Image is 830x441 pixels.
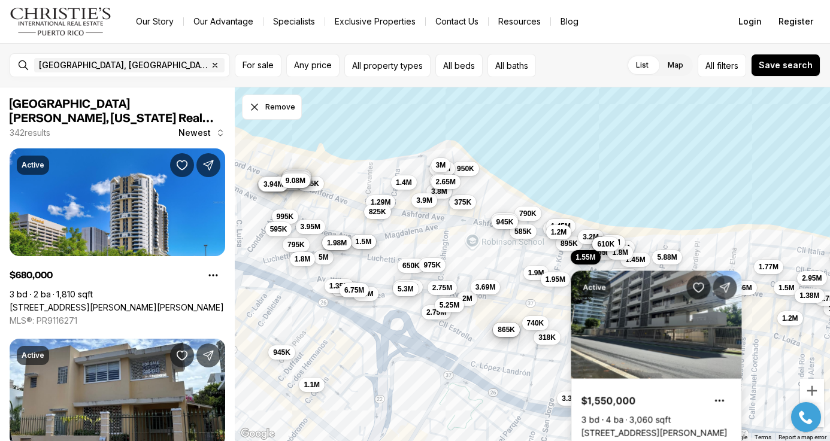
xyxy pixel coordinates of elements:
[561,239,578,248] span: 895K
[522,316,549,330] button: 740K
[364,205,391,219] button: 825K
[436,177,456,187] span: 2.65M
[281,172,311,186] button: 6.08M
[344,54,431,77] button: All property types
[265,222,292,236] button: 595K
[431,175,461,189] button: 2.65M
[393,280,422,294] button: 4.88M
[732,283,752,293] span: 1.56M
[196,153,220,177] button: Share Property
[575,253,595,262] span: 1.55M
[802,273,822,283] span: 2.95M
[428,281,457,295] button: 2.75M
[302,179,319,188] span: 245K
[184,13,263,30] a: Our Advantage
[263,13,325,30] a: Specialists
[281,174,310,188] button: 9.08M
[496,217,514,227] span: 945K
[657,253,677,262] span: 5.88M
[329,281,349,291] span: 1.35M
[419,258,446,272] button: 975K
[259,177,288,191] button: 3.94M
[351,235,377,249] button: 1.5M
[489,13,550,30] a: Resources
[429,162,455,176] button: 3.9M
[551,227,567,237] span: 1.2M
[774,281,799,295] button: 1.5M
[514,206,541,221] button: 790K
[178,128,211,138] span: Newest
[498,325,515,334] span: 865K
[607,245,633,260] button: 1.8M
[283,238,310,252] button: 795K
[777,311,803,326] button: 1.2M
[424,260,441,270] span: 975K
[366,195,395,209] button: 1.29M
[299,378,325,392] button: 1.1M
[322,236,352,250] button: 1.98M
[10,7,112,36] img: logo
[612,248,628,257] span: 1.8M
[528,268,544,278] span: 1.9M
[778,17,813,26] span: Register
[10,302,224,313] a: 120 CARLOS F. CHARDON ST #1804S, SAN JUAN PR, 00918
[171,121,232,145] button: Newest
[287,240,305,250] span: 795K
[487,54,536,77] button: All baths
[652,250,681,264] button: 5.88M
[281,173,310,187] button: 5.65M
[297,177,324,191] button: 245K
[430,174,450,188] button: 3M
[426,308,446,317] span: 2.75M
[340,283,369,297] button: 6.75M
[462,294,472,303] span: 2M
[457,164,474,174] span: 950K
[458,291,477,306] button: 2M
[759,60,813,70] span: Save search
[583,232,599,242] span: 3.2M
[454,197,471,207] span: 375K
[10,128,50,138] p: 342 results
[322,235,352,250] button: 2.95M
[344,285,364,295] span: 6.75M
[295,254,311,264] span: 1.8M
[551,13,588,30] a: Blog
[272,209,299,224] button: 995K
[546,275,565,284] span: 1.95M
[398,258,425,273] button: 650K
[687,276,711,300] button: Save Property: 1520 ASHFORD AVE. #4
[422,305,451,320] button: 2.75M
[799,291,819,300] span: 1.38M
[201,263,225,287] button: Property options
[39,60,208,70] span: [GEOGRAPHIC_DATA], [GEOGRAPHIC_DATA], [GEOGRAPHIC_DATA]
[286,54,340,77] button: Any price
[551,221,571,231] span: 1.45M
[708,389,732,413] button: Property options
[431,187,447,196] span: 3.8M
[626,54,658,76] label: List
[22,351,44,360] p: Active
[475,282,495,292] span: 3.69M
[755,434,771,440] a: Terms (opens in new tab)
[754,260,783,274] button: 1.77M
[416,196,432,205] span: 3.9M
[282,169,311,184] button: 9.13M
[314,250,334,264] button: 5M
[356,237,372,247] span: 1.5M
[432,283,452,293] span: 2.75M
[286,176,305,185] span: 9.08M
[771,10,820,34] button: Register
[452,162,479,176] button: 950K
[625,255,645,264] span: 1.45M
[391,175,417,190] button: 1.4M
[581,428,728,439] a: 1520 ASHFORD AVE. #4, SAN JUAN PR, 00911
[277,212,294,221] span: 995K
[290,252,316,266] button: 1.8M
[738,17,762,26] span: Login
[782,314,798,323] span: 1.2M
[717,59,738,72] span: filters
[398,284,414,294] span: 5.3M
[294,60,332,70] span: Any price
[599,235,625,250] button: 1.9M
[426,13,488,30] button: Contact Us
